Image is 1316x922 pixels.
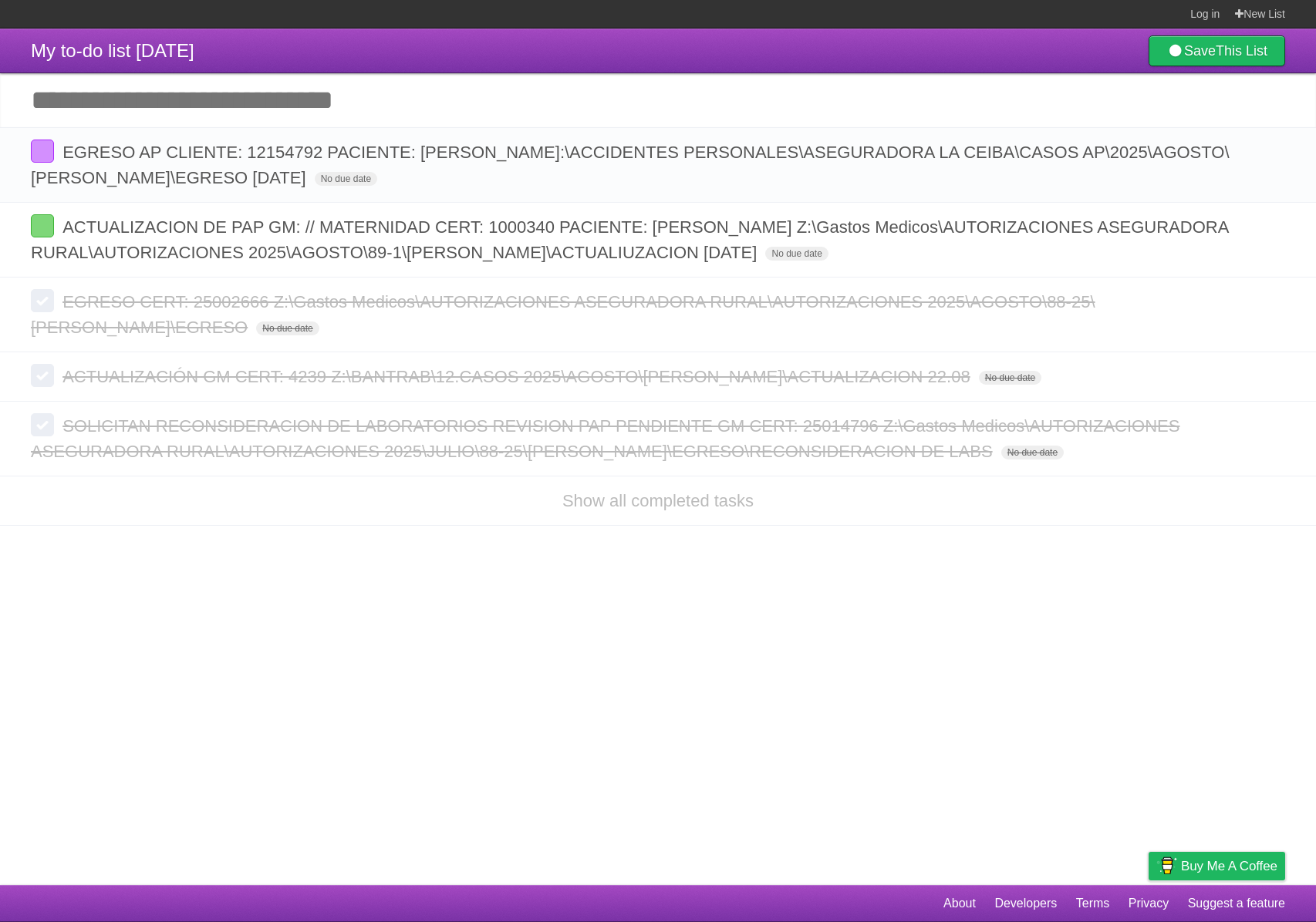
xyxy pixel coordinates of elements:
[1181,853,1277,880] span: Buy me a coffee
[31,364,54,387] label: Done
[31,40,194,61] span: My to-do list [DATE]
[315,172,377,186] span: No due date
[994,889,1057,918] a: Developers
[1216,43,1267,59] b: This List
[943,889,976,918] a: About
[31,292,1095,337] span: EGRESO CERT: 25002666 Z:\Gastos Medicos\AUTORIZACIONES ASEGURADORA RURAL\AUTORIZACIONES 2025\AGOS...
[256,321,319,335] span: No due date
[1188,889,1285,918] a: Suggest a feature
[1076,889,1110,918] a: Terms
[1001,446,1064,459] span: No due date
[31,143,1230,187] span: EGRESO AP CLIENTE: 12154792 PACIENTE: [PERSON_NAME]:\ACCIDENTES PERSONALES\ASEGURADORA LA CEIBA\C...
[562,491,754,510] a: Show all completed tasks
[31,416,1179,461] span: SOLICITAN RECONSIDERACION DE LABORATORIOS REVISION PAP PENDIENTE GM CERT: 25014796 Z:\Gastos Medi...
[1149,35,1285,66] a: SaveThis List
[765,247,828,261] span: No due date
[62,367,974,386] span: ACTUALIZACIÓN GM CERT: 4239 Z:\BANTRAB\12.CASOS 2025\AGOSTO\[PERSON_NAME]\ACTUALIZACION 22.08
[31,140,54,163] label: Done
[1156,853,1177,879] img: Buy me a coffee
[31,214,54,237] label: Done
[1149,852,1285,880] a: Buy me a coffee
[31,413,54,436] label: Done
[31,289,54,312] label: Done
[979,371,1041,385] span: No due date
[31,217,1228,262] span: ACTUALIZACION DE PAP GM: // MATERNIDAD CERT: 1000340 PACIENTE: [PERSON_NAME] Z:\Gastos Medicos\AU...
[1129,889,1169,918] a: Privacy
